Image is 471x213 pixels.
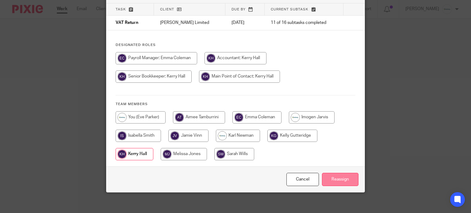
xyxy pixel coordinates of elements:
p: [DATE] [232,20,258,26]
h4: Team members [116,102,356,107]
h4: Designated Roles [116,43,356,48]
p: [PERSON_NAME] Limited [160,20,219,26]
span: Task [116,8,126,11]
span: Client [160,8,174,11]
td: 11 of 16 subtasks completed [265,16,343,30]
span: Current subtask [271,8,308,11]
span: VAT Return [116,21,138,25]
span: Due by [232,8,246,11]
a: Close this dialog window [286,173,319,186]
input: Reassign [322,173,358,186]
